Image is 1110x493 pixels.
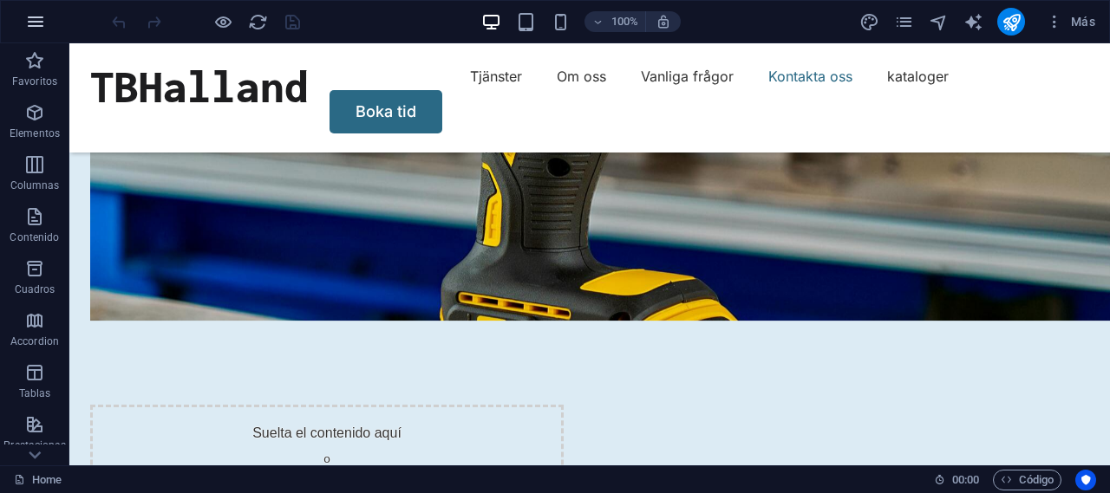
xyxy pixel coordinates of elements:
p: Contenido [10,230,59,244]
h6: Tiempo de la sesión [934,470,980,490]
div: Suelta el contenido aquí [21,361,494,484]
button: Código [993,470,1061,490]
button: Más [1039,8,1102,36]
h6: 100% [610,11,638,32]
button: design [859,11,879,32]
p: Elementos [10,126,60,140]
i: Páginas (Ctrl+Alt+S) [894,12,914,32]
button: navigator [928,11,949,32]
p: Prestaciones [3,438,65,452]
i: Al redimensionar, ajustar el nivel de zoom automáticamente para ajustarse al dispositivo elegido. [656,14,671,29]
i: Publicar [1002,12,1022,32]
button: reload [247,11,268,32]
span: Código [1001,470,1054,490]
span: Más [1046,13,1095,30]
button: 100% [584,11,646,32]
i: Volver a cargar página [248,12,268,32]
button: pages [893,11,914,32]
p: Accordion [10,334,59,348]
button: text_generator [963,11,983,32]
span: : [964,473,967,486]
span: 00 00 [952,470,979,490]
button: publish [997,8,1025,36]
a: Haz clic para cancelar la selección y doble clic para abrir páginas [14,470,62,490]
p: Columnas [10,178,60,192]
p: Cuadros [15,282,55,296]
button: Haz clic para salir del modo de previsualización y seguir editando [212,11,233,32]
i: Diseño (Ctrl+Alt+Y) [859,12,879,32]
p: Tablas [19,386,51,400]
p: Favoritos [12,75,57,88]
button: Usercentrics [1075,470,1096,490]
